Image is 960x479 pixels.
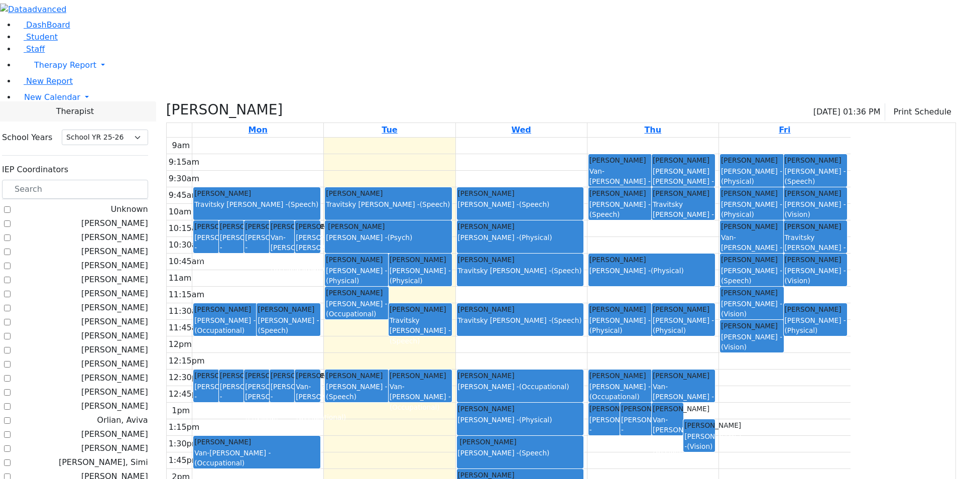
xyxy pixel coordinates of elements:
span: (Vision) [785,210,810,218]
div: [PERSON_NAME] - [458,232,583,243]
div: [PERSON_NAME] [721,188,783,198]
div: [PERSON_NAME] [245,371,269,381]
a: October 3, 2025 [777,123,792,137]
div: [PERSON_NAME] [458,404,583,414]
div: [PERSON_NAME] - [785,166,847,187]
span: (Occupational) [390,403,440,411]
div: Van-[PERSON_NAME] - [721,232,783,263]
div: [PERSON_NAME] [194,371,218,381]
span: (Speech) [519,200,550,208]
div: [PERSON_NAME] - [684,431,714,452]
div: Travitsky [PERSON_NAME] - [458,315,583,325]
div: [PERSON_NAME] [296,221,319,231]
div: [PERSON_NAME] [458,371,583,381]
label: Unknown [110,203,148,215]
span: (Physical) [589,326,623,334]
div: [PERSON_NAME] - [785,266,847,286]
div: 11:30am [167,305,207,317]
span: Student [26,32,58,42]
label: [PERSON_NAME] [81,330,148,342]
a: October 2, 2025 [642,123,663,137]
div: [PERSON_NAME] - [589,266,714,276]
a: New Report [16,76,73,86]
div: 9am [170,140,192,152]
label: [PERSON_NAME] [81,316,148,328]
span: (Speech) [589,210,620,218]
div: [PERSON_NAME] - [220,382,244,412]
div: Travitsky [PERSON_NAME] - [785,232,847,263]
label: [PERSON_NAME] [81,288,148,300]
a: Student [16,32,58,42]
div: 1:30pm [167,438,202,450]
div: Van-[PERSON_NAME] - [589,166,651,197]
span: (Vision) [721,343,747,351]
label: IEP Coordinators [2,164,68,176]
span: (Physical) [651,267,684,275]
div: [PERSON_NAME] [458,221,583,231]
div: 12:15pm [167,355,207,367]
h3: [PERSON_NAME] [166,101,283,118]
div: [PERSON_NAME] [653,304,714,314]
div: [PERSON_NAME] [589,404,619,414]
span: (Physical) [271,403,304,411]
span: (Vision) [721,310,747,318]
div: [PERSON_NAME] - [194,232,218,263]
div: [PERSON_NAME] [721,288,783,298]
div: Van-[PERSON_NAME] - [653,382,714,412]
span: (Speech) [420,200,450,208]
div: [PERSON_NAME] [271,371,294,381]
div: [PERSON_NAME] [458,437,583,447]
span: (Physical) [220,254,253,262]
div: [PERSON_NAME] - [271,382,294,412]
div: 9:30am [167,173,201,185]
span: (Vision) [785,277,810,285]
div: [PERSON_NAME] - [326,266,387,286]
span: (Occupational) [194,326,245,334]
span: (Occupational) [271,264,321,272]
a: New Calendar [16,87,960,107]
div: [PERSON_NAME] [245,221,269,231]
div: 12pm [167,338,194,350]
span: (Occupational) [653,446,703,454]
div: [PERSON_NAME] - [326,299,387,319]
div: Travitsky [PERSON_NAME] - [326,199,451,209]
div: [PERSON_NAME] [589,255,714,265]
div: Travitsky [PERSON_NAME] - [194,199,319,209]
div: [PERSON_NAME] [653,188,714,198]
div: Van-[PERSON_NAME] - [296,382,319,423]
span: (Physical) [653,326,686,334]
span: (Physical) [296,264,329,272]
div: [PERSON_NAME] [326,221,451,231]
div: [PERSON_NAME] [589,304,651,314]
div: [PERSON_NAME] [621,404,651,414]
div: [PERSON_NAME] [589,371,651,381]
div: [PERSON_NAME] [785,255,847,265]
span: (Occupational) [326,310,376,318]
label: [PERSON_NAME] [81,274,148,286]
label: [PERSON_NAME] [81,231,148,244]
span: (Occupational) [296,413,346,421]
div: [PERSON_NAME] [220,221,244,231]
div: [PERSON_NAME] - [721,199,783,220]
label: [PERSON_NAME] [81,442,148,454]
div: [PERSON_NAME] - [245,232,269,263]
div: 10:30am [167,239,207,251]
span: (Speech) [258,326,288,334]
a: Staff [16,44,45,54]
div: [PERSON_NAME] [PERSON_NAME] - [245,382,269,423]
span: (Speech) [519,449,550,457]
span: (Speech) [551,267,582,275]
div: [PERSON_NAME] [390,371,451,381]
label: [PERSON_NAME] [81,386,148,398]
input: Search [2,180,148,199]
span: (Speech) [785,177,815,185]
div: 9:15am [167,156,201,168]
div: [PERSON_NAME] - [220,232,244,263]
div: 10:15am [167,222,207,234]
span: (Physical) [519,233,552,242]
span: (Speech) [390,337,420,345]
div: [PERSON_NAME] - [721,299,783,319]
div: [PERSON_NAME] - [194,382,218,412]
div: [PERSON_NAME] [220,371,244,381]
div: 12:45pm [167,388,207,400]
